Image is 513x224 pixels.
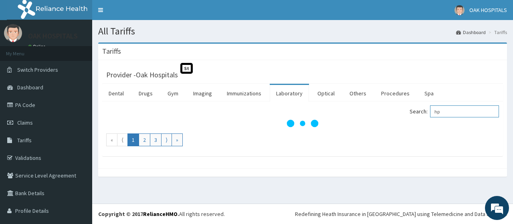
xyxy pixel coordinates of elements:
a: Go to page number 3 [150,133,162,146]
h1: All Tariffs [98,26,507,36]
a: Laboratory [270,85,309,102]
a: RelianceHMO [143,210,178,218]
a: Optical [311,85,341,102]
span: St [180,63,193,74]
a: Drugs [132,85,159,102]
img: d_794563401_company_1708531726252_794563401 [15,40,32,60]
span: Switch Providers [17,66,58,73]
span: Dashboard [17,84,43,91]
a: Go to first page [106,133,117,146]
footer: All rights reserved. [92,204,513,224]
h3: Provider - Oak Hospitals [106,71,178,79]
a: Others [343,85,373,102]
svg: audio-loading [287,107,319,139]
p: OAK HOSPITALS [28,32,78,40]
img: User Image [454,5,465,15]
span: Tariffs [17,137,32,144]
a: Gym [161,85,185,102]
span: We're online! [46,63,111,144]
a: Dental [102,85,130,102]
span: OAK HOSPITALS [469,6,507,14]
a: Go to next page [161,133,172,146]
label: Search: [410,105,499,117]
a: Online [28,44,47,49]
div: Minimize live chat window [131,4,151,23]
div: Chat with us now [42,45,135,55]
a: Go to last page [172,133,183,146]
textarea: Type your message and hit 'Enter' [4,143,153,172]
span: Claims [17,119,33,126]
li: Tariffs [487,29,507,36]
a: Go to page number 1 [127,133,139,146]
h3: Tariffs [102,48,121,55]
a: Imaging [187,85,218,102]
a: Go to previous page [117,133,128,146]
img: User Image [4,24,22,42]
a: Spa [418,85,440,102]
strong: Copyright © 2017 . [98,210,179,218]
div: Redefining Heath Insurance in [GEOGRAPHIC_DATA] using Telemedicine and Data Science! [295,210,507,218]
input: Search: [430,105,499,117]
a: Go to page number 2 [139,133,150,146]
a: Procedures [375,85,416,102]
a: Immunizations [220,85,268,102]
a: Dashboard [456,29,486,36]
